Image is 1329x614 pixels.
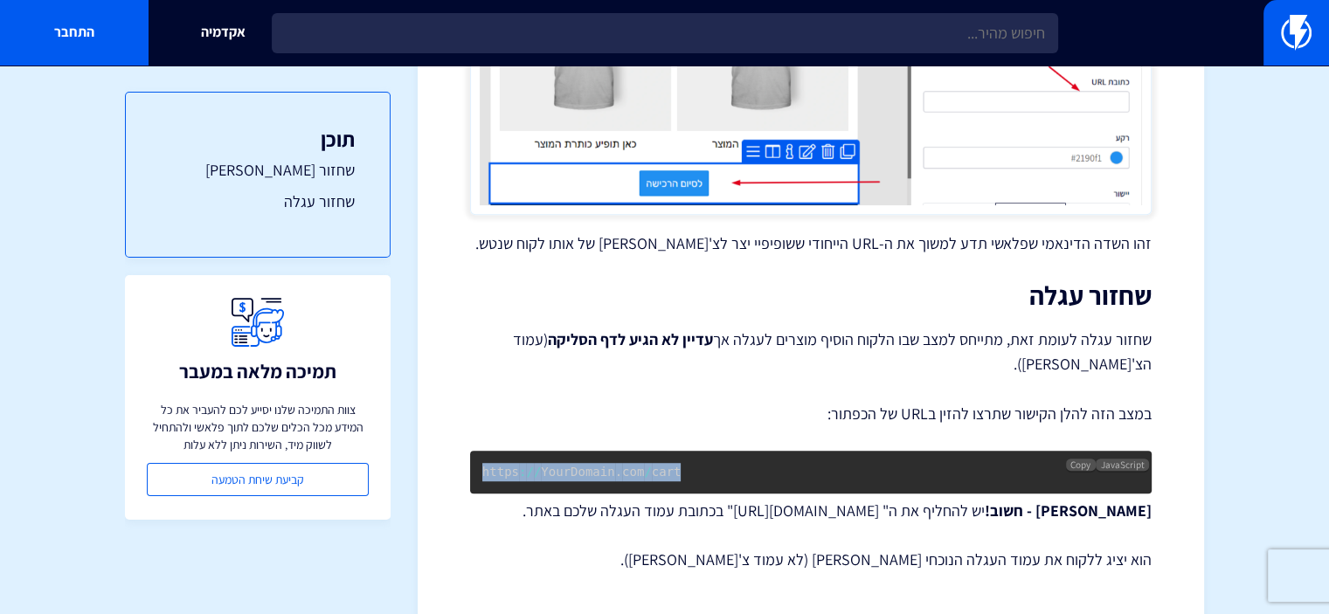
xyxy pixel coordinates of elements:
p: יש להחליף את ה" [DOMAIN_NAME][URL]" בכתובת עמוד העגלה שלכם באתר. [470,500,1152,522]
span: / [526,465,533,479]
p: זהו השדה הדינאמי שפלאשי תדע למשוך את ה-URL הייחודי ששופיפיי יצר לצ'[PERSON_NAME] של אותו לקוח שנטש. [470,232,1152,255]
code: https YourDomain com cart [482,465,682,479]
p: שחזור עגלה לעומת זאת, מתייחס למצב שבו הלקוח הוסיף מוצרים לעגלה אך (עמוד הצ'[PERSON_NAME]). [470,328,1152,376]
input: חיפוש מהיר... [272,13,1058,53]
p: במצב הזה להלן הקישור שתרצו להזין בURL של הכפתור: [470,403,1152,425]
h2: שחזור עגלה [470,281,1152,310]
p: הוא יציג ללקוח את עמוד העגלה הנוכחי [PERSON_NAME] (לא עמוד צ'[PERSON_NAME]). [470,548,1152,571]
a: שחזור [PERSON_NAME] [161,159,355,182]
a: קביעת שיחת הטמעה [147,463,369,496]
span: / [644,465,651,479]
span: JavaScript [1096,459,1149,471]
h3: תמיכה מלאה במעבר [179,361,336,382]
p: צוות התמיכה שלנו יסייע לכם להעביר את כל המידע מכל הכלים שלכם לתוך פלאשי ולהתחיל לשווק מיד, השירות... [147,401,369,453]
h3: תוכן [161,128,355,150]
span: : [519,465,526,479]
button: Copy [1066,459,1096,471]
span: Copy [1070,459,1090,471]
strong: [PERSON_NAME] - חשוב! [985,500,1152,521]
strong: עדיין לא הגיע לדף הסליקה [548,329,713,349]
span: . [615,465,622,479]
a: שחזור עגלה [161,190,355,213]
span: / [534,465,541,479]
